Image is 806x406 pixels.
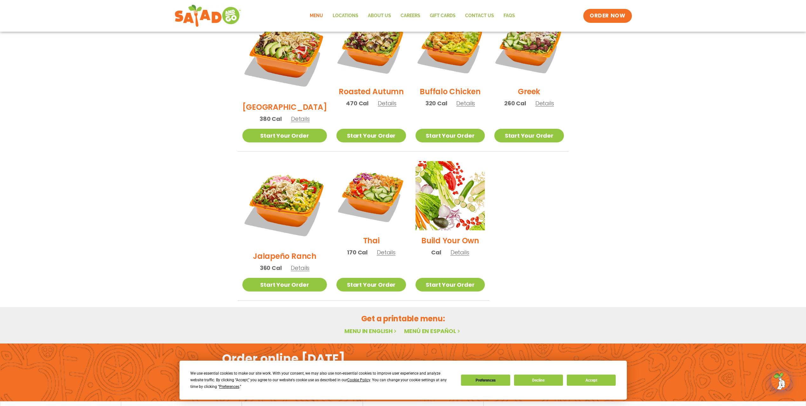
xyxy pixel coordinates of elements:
span: 470 Cal [346,99,369,108]
span: ORDER NOW [590,12,625,20]
nav: Menu [305,9,520,23]
a: Start Your Order [416,278,485,291]
a: Start Your Order [416,129,485,142]
span: Details [291,115,310,123]
span: Cookie Policy [347,378,370,382]
h2: Get a printable menu: [238,313,569,324]
span: 320 Cal [425,99,447,108]
button: Decline [514,375,563,386]
span: Details [291,264,309,272]
a: Menu in English [344,327,398,335]
a: ORDER NOW [583,9,632,23]
img: wpChatIcon [772,372,789,390]
span: Details [456,99,475,107]
a: FAQs [499,9,520,23]
h2: Thai [363,235,380,246]
span: 360 Cal [260,264,282,272]
img: new-SAG-logo-768×292 [174,3,241,29]
a: Menu [305,9,328,23]
h2: [GEOGRAPHIC_DATA] [242,101,327,113]
a: Start Your Order [336,129,406,142]
span: Details [378,99,396,107]
a: Start Your Order [242,278,327,291]
a: GIFT CARDS [425,9,460,23]
img: Product photo for Roasted Autumn Salad [336,12,406,81]
a: Careers [396,9,425,23]
span: Details [377,248,396,256]
h2: Roasted Autumn [339,86,404,97]
h2: Order online [DATE] [222,351,345,366]
h2: Build Your Own [421,235,479,246]
a: Menú en español [404,327,461,335]
button: Accept [567,375,616,386]
h2: Greek [518,86,540,97]
span: Details [450,248,469,256]
span: 170 Cal [347,248,368,257]
span: 380 Cal [260,115,282,123]
span: Cal [431,248,441,257]
a: Start Your Order [242,129,327,142]
a: Contact Us [460,9,499,23]
a: Start Your Order [336,278,406,291]
div: Cookie Consent Prompt [179,361,627,400]
img: Product photo for Thai Salad [336,161,406,230]
img: Product photo for Build Your Own [416,161,485,230]
img: Product photo for Jalapeño Ranch Salad [242,161,327,246]
a: Start Your Order [494,129,564,142]
a: About Us [363,9,396,23]
span: Details [535,99,554,107]
div: We use essential cookies to make our site work. With your consent, we may also use non-essential ... [190,370,453,390]
img: Product photo for Buffalo Chicken Salad [416,12,485,81]
span: Preferences [219,384,239,389]
h2: Buffalo Chicken [420,86,480,97]
h2: Jalapeño Ranch [253,251,316,262]
span: 260 Cal [504,99,526,108]
img: Product photo for Greek Salad [494,12,564,81]
a: Locations [328,9,363,23]
img: Product photo for BBQ Ranch Salad [242,12,327,97]
button: Preferences [461,375,510,386]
